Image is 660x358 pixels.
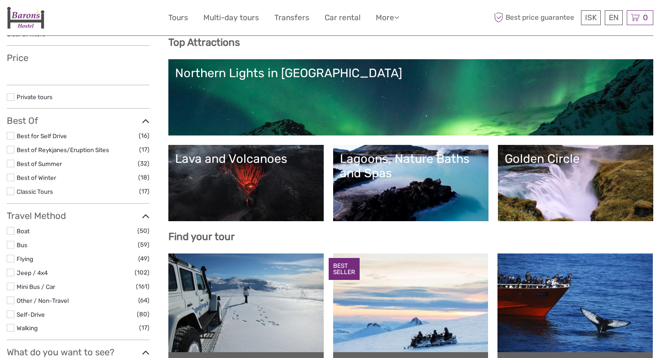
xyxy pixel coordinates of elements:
a: Best of Summer [17,160,62,167]
a: Golden Circle [505,152,647,214]
span: (17) [139,323,150,333]
div: Lava and Volcanoes [175,152,317,166]
span: (32) [138,158,150,169]
a: Classic Tours [17,188,53,195]
b: Top Attractions [168,36,240,48]
span: (17) [139,186,150,196]
div: Lagoons, Nature Baths and Spas [340,152,482,181]
span: (64) [138,295,150,306]
a: Private tours [17,93,53,100]
a: Tours [168,11,188,24]
div: BEST SELLER [329,258,360,280]
span: Best price guarantee [492,10,579,25]
span: (59) [138,240,150,250]
span: ISK [585,13,597,22]
a: Walking [17,324,38,332]
a: More [376,11,399,24]
span: (49) [138,253,150,264]
a: Self-Drive [17,311,45,318]
a: Boat [17,227,30,235]
a: Other / Non-Travel [17,297,69,304]
a: Multi-day tours [203,11,259,24]
a: Mini Bus / Car [17,283,55,290]
div: Northern Lights in [GEOGRAPHIC_DATA] [175,66,647,80]
span: 0 [642,13,649,22]
a: Lagoons, Nature Baths and Spas [340,152,482,214]
img: 1836-9e372558-0328-4241-90e2-2ceffe36b1e5_logo_small.jpg [7,7,44,29]
span: (17) [139,144,150,155]
a: Car rental [325,11,361,24]
a: Best for Self Drive [17,132,67,140]
span: (16) [139,131,150,141]
a: Best of Reykjanes/Eruption Sites [17,146,109,153]
a: Northern Lights in [GEOGRAPHIC_DATA] [175,66,647,129]
a: Jeep / 4x4 [17,269,48,276]
b: Find your tour [168,231,235,243]
a: Flying [17,255,33,262]
div: EN [605,10,623,25]
h3: Price [7,52,150,63]
a: Bus [17,241,27,249]
h3: What do you want to see? [7,347,150,358]
span: (80) [137,309,150,319]
a: Transfers [274,11,309,24]
span: (102) [135,267,150,278]
span: (50) [137,226,150,236]
a: Best of Winter [17,174,56,181]
div: Golden Circle [505,152,647,166]
a: Lava and Volcanoes [175,152,317,214]
h3: Best Of [7,115,150,126]
span: (18) [138,172,150,183]
span: (161) [136,281,150,292]
h3: Travel Method [7,210,150,221]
